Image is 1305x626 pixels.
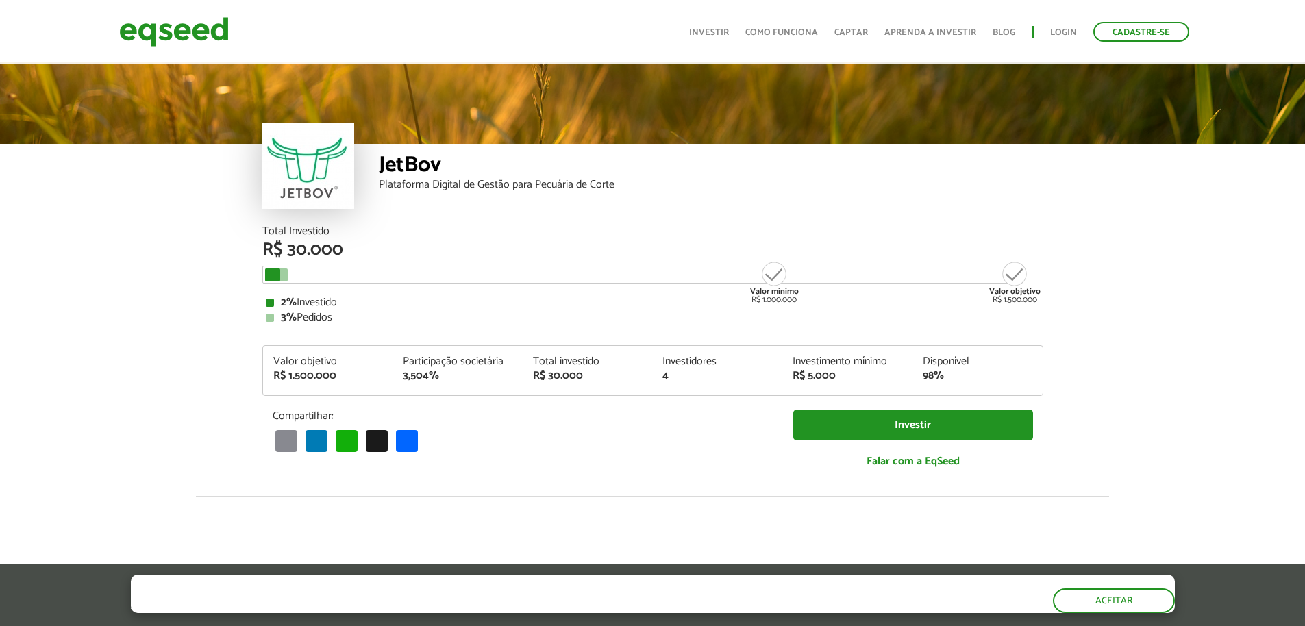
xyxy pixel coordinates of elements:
[131,599,627,612] p: Ao clicar em "aceitar", você aceita nossa .
[273,356,383,367] div: Valor objetivo
[262,241,1043,259] div: R$ 30.000
[989,285,1041,298] strong: Valor objetivo
[793,371,902,381] div: R$ 5.000
[793,410,1033,440] a: Investir
[533,371,643,381] div: R$ 30.000
[993,28,1015,37] a: Blog
[1053,588,1175,613] button: Aceitar
[834,28,868,37] a: Captar
[689,28,729,37] a: Investir
[312,601,470,612] a: política de privacidade e de cookies
[533,356,643,367] div: Total investido
[662,371,772,381] div: 4
[131,575,627,596] h5: O site da EqSeed utiliza cookies para melhorar sua navegação.
[403,356,512,367] div: Participação societária
[923,371,1032,381] div: 98%
[793,356,902,367] div: Investimento mínimo
[273,371,383,381] div: R$ 1.500.000
[379,154,1043,179] div: JetBov
[393,429,421,452] a: Share
[119,14,229,50] img: EqSeed
[403,371,512,381] div: 3,504%
[1050,28,1077,37] a: Login
[262,226,1043,237] div: Total Investido
[281,308,297,327] strong: 3%
[749,260,800,304] div: R$ 1.000.000
[266,312,1040,323] div: Pedidos
[923,356,1032,367] div: Disponível
[363,429,390,452] a: X
[273,429,300,452] a: Email
[281,293,297,312] strong: 2%
[662,356,772,367] div: Investidores
[273,410,773,423] p: Compartilhar:
[266,297,1040,308] div: Investido
[379,179,1043,190] div: Plataforma Digital de Gestão para Pecuária de Corte
[333,429,360,452] a: WhatsApp
[1093,22,1189,42] a: Cadastre-se
[303,429,330,452] a: LinkedIn
[884,28,976,37] a: Aprenda a investir
[989,260,1041,304] div: R$ 1.500.000
[750,285,799,298] strong: Valor mínimo
[793,447,1033,475] a: Falar com a EqSeed
[745,28,818,37] a: Como funciona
